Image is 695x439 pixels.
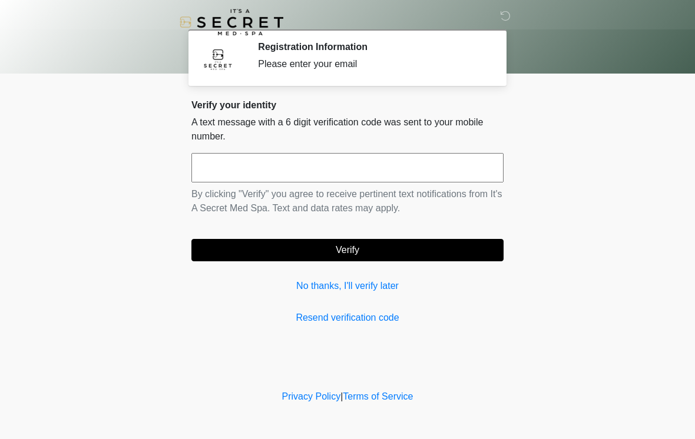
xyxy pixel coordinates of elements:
img: Agent Avatar [200,41,236,77]
h2: Verify your identity [191,99,504,111]
div: Please enter your email [258,57,486,71]
a: | [340,391,343,401]
button: Verify [191,239,504,261]
p: A text message with a 6 digit verification code was sent to your mobile number. [191,115,504,144]
p: By clicking "Verify" you agree to receive pertinent text notifications from It's A Secret Med Spa... [191,187,504,215]
a: Resend verification code [191,311,504,325]
img: It's A Secret Med Spa Logo [180,9,283,35]
h2: Registration Information [258,41,486,52]
a: No thanks, I'll verify later [191,279,504,293]
a: Privacy Policy [282,391,341,401]
a: Terms of Service [343,391,413,401]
